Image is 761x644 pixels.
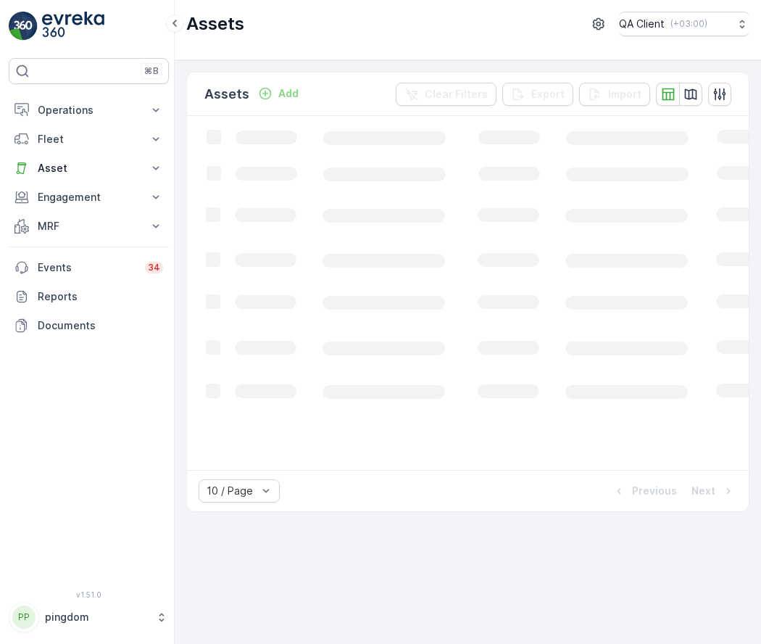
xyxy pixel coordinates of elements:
[9,212,169,241] button: MRF
[619,12,749,36] button: QA Client(+03:00)
[148,262,160,273] p: 34
[9,183,169,212] button: Engagement
[9,12,38,41] img: logo
[204,84,249,104] p: Assets
[186,12,244,36] p: Assets
[610,482,678,500] button: Previous
[632,484,677,498] p: Previous
[12,606,36,629] div: PP
[690,482,737,500] button: Next
[38,219,140,234] p: MRF
[45,610,149,624] p: pingdom
[579,83,650,106] button: Import
[38,161,140,176] p: Asset
[38,103,140,117] p: Operations
[42,12,104,41] img: logo_light-DOdMpM7g.png
[9,282,169,311] a: Reports
[38,318,163,333] p: Documents
[9,96,169,125] button: Operations
[38,190,140,205] p: Engagement
[425,87,488,102] p: Clear Filters
[9,253,169,282] a: Events34
[619,17,665,31] p: QA Client
[278,86,299,101] p: Add
[9,602,169,632] button: PPpingdom
[38,132,140,146] p: Fleet
[38,260,136,275] p: Events
[691,484,715,498] p: Next
[9,311,169,340] a: Documents
[38,289,163,304] p: Reports
[608,87,641,102] p: Import
[144,65,159,77] p: ⌘B
[670,18,707,30] p: ( +03:00 )
[252,85,304,102] button: Add
[9,154,169,183] button: Asset
[9,590,169,599] span: v 1.51.0
[396,83,496,106] button: Clear Filters
[502,83,573,106] button: Export
[9,125,169,154] button: Fleet
[531,87,565,102] p: Export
